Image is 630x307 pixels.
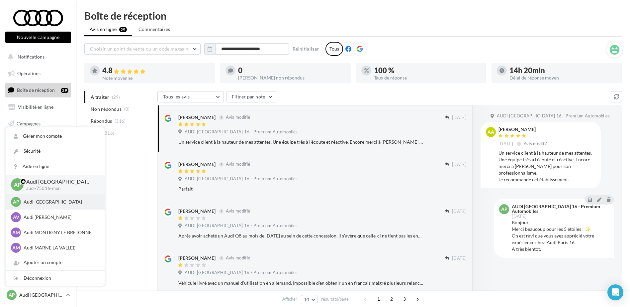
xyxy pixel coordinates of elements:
[19,292,63,298] p: Audi [GEOGRAPHIC_DATA] 16
[512,219,609,252] div: Bonjour, Merci beaucoup pour les 5 étoiles ! ✨ On est ravi que vous ayez apprécié votre expérienc...
[6,255,105,270] div: Ajouter un compte
[238,67,345,74] div: 0
[163,94,190,99] span: Tous les avis
[13,199,19,205] span: AP
[226,115,250,120] span: Avis modifié
[282,296,297,302] span: Afficher
[321,296,349,302] span: résultats/page
[12,229,20,236] span: AM
[157,91,224,102] button: Tous les avis
[185,176,298,182] span: AUDI [GEOGRAPHIC_DATA] 16 - Premium Automobiles
[4,67,72,80] a: Opérations
[91,106,122,112] span: Non répondus
[4,150,72,169] a: PLV et print personnalisable
[13,214,19,221] span: AV
[9,292,15,298] span: AP
[452,162,467,168] span: [DATE]
[18,104,53,110] span: Visibilité en ligne
[115,118,126,124] span: (316)
[178,186,423,192] div: Parfait
[498,150,595,183] div: Un service client à la hauteur de mes attentes. Une équipe très à l’écoute et réactive. Encore me...
[90,46,188,52] span: Choisir un point de vente ou un code magasin
[512,204,607,214] div: AUDI [GEOGRAPHIC_DATA] 16 - Premium Automobiles
[14,181,21,189] span: AP
[4,117,72,131] a: Campagnes
[103,130,115,136] span: (316)
[185,129,298,135] span: AUDI [GEOGRAPHIC_DATA] 16 - Premium Automobiles
[185,223,298,229] span: AUDI [GEOGRAPHIC_DATA] 16 - Premium Automobiles
[178,232,423,239] div: Après avoir acheté un Audi Q8 au mois de [DATE] au sein de cette concession, il s'avère que celle...
[509,76,617,80] div: Délai de réponse moyen
[124,106,130,112] span: (0)
[509,67,617,74] div: 14h 20min
[4,83,72,97] a: Boîte de réception29
[18,54,45,60] span: Notifications
[226,91,276,102] button: Filtrer par note
[4,133,72,147] a: Médiathèque
[12,244,20,251] span: AM
[26,186,94,192] p: audi-75016-mon
[452,115,467,121] span: [DATE]
[17,120,41,126] span: Campagnes
[524,141,548,146] span: Avis modifié
[399,294,410,304] span: 3
[178,161,216,168] div: [PERSON_NAME]
[226,255,250,261] span: Avis modifié
[24,229,97,236] p: Audi MONTIGNY LE BRETONNE
[178,139,423,145] div: Un service client à la hauteur de mes attentes. Une équipe très à l’écoute et réactive. Encore me...
[178,255,216,261] div: [PERSON_NAME]
[6,271,105,286] div: Déconnexion
[91,118,112,124] span: Répondus
[6,129,105,144] a: Gérer mon compte
[498,141,513,147] span: [DATE]
[374,67,481,74] div: 100 %
[304,297,310,302] span: 10
[185,270,298,276] span: AUDI [GEOGRAPHIC_DATA] 16 - Premium Automobiles
[178,280,423,286] div: Véhicule livré avec un manuel d'utilisation en allemand. Impossible d'en obtenir un en français m...
[238,76,345,80] div: [PERSON_NAME] non répondus
[607,284,623,300] div: Open Intercom Messenger
[452,209,467,215] span: [DATE]
[452,255,467,261] span: [DATE]
[61,88,68,93] div: 29
[178,114,216,121] div: [PERSON_NAME]
[4,100,72,114] a: Visibilité en ligne
[226,209,250,214] span: Avis modifié
[5,32,71,43] button: Nouvelle campagne
[26,178,94,186] p: Audi [GEOGRAPHIC_DATA] 16
[17,87,55,93] span: Boîte de réception
[325,42,343,56] div: Tous
[6,144,105,159] a: Sécurité
[24,244,97,251] p: Audi MARNE LA VALLEE
[226,162,250,167] span: Avis modifié
[178,208,216,215] div: [PERSON_NAME]
[497,113,610,119] span: AUDI [GEOGRAPHIC_DATA] 16 - Premium Automobiles
[138,26,170,33] span: Commentaires
[488,129,494,135] span: Aa
[6,159,105,174] a: Aide en ligne
[386,294,397,304] span: 2
[84,43,201,55] button: Choisir un point de vente ou un code magasin
[24,199,97,205] p: Audi [GEOGRAPHIC_DATA]
[5,289,71,301] a: AP Audi [GEOGRAPHIC_DATA] 16
[374,76,481,80] div: Taux de réponse
[301,295,318,304] button: 10
[501,206,507,213] span: AP
[498,127,549,132] div: [PERSON_NAME]
[512,214,526,219] span: [DATE]
[102,76,210,80] div: Note moyenne
[4,50,70,64] button: Notifications
[24,214,97,221] p: Audi [PERSON_NAME]
[102,67,210,75] div: 4.8
[373,294,384,304] span: 1
[84,11,622,21] div: Boîte de réception
[17,71,41,76] span: Opérations
[290,45,322,53] button: Réinitialiser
